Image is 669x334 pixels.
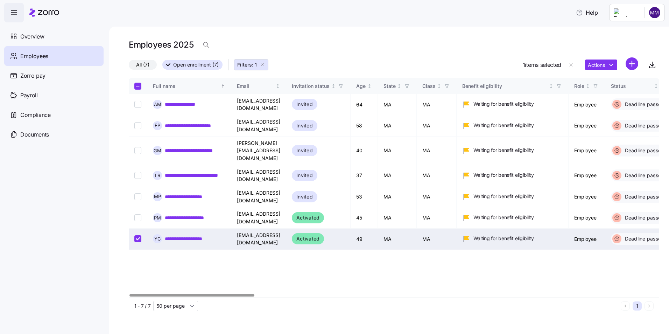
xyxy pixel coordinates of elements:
[417,207,457,228] td: MA
[351,186,378,207] td: 53
[473,235,534,242] span: Waiting for benefit eligibility
[154,237,161,241] span: Y C
[417,94,457,115] td: MA
[473,100,534,107] span: Waiting for benefit eligibility
[231,207,286,228] td: [EMAIL_ADDRESS][DOMAIN_NAME]
[378,207,417,228] td: MA
[296,171,313,180] span: Invited
[623,172,664,179] span: Deadline passed
[231,94,286,115] td: [EMAIL_ADDRESS][DOMAIN_NAME]
[286,78,351,94] th: Invitation statusNot sorted
[351,94,378,115] td: 64
[397,84,402,89] div: Not sorted
[569,137,605,165] td: Employee
[231,115,286,136] td: [EMAIL_ADDRESS][DOMAIN_NAME]
[457,78,569,94] th: Benefit eligibilityNot sorted
[134,302,150,309] span: 1 - 7 / 7
[237,82,274,90] div: Email
[623,122,664,129] span: Deadline passed
[4,125,104,144] a: Documents
[134,235,141,242] input: Select record 7
[173,60,219,69] span: Open enrollment (7)
[351,78,378,94] th: AgeNot sorted
[154,148,161,153] span: G M
[422,82,436,90] div: Class
[626,57,638,70] svg: add icon
[569,165,605,186] td: Employee
[154,194,161,199] span: M P
[623,101,664,108] span: Deadline passed
[585,60,617,70] button: Actions
[134,172,141,179] input: Select record 4
[473,172,534,179] span: Waiting for benefit eligibility
[20,130,49,139] span: Documents
[569,115,605,136] td: Employee
[614,8,639,17] img: Employer logo
[473,147,534,154] span: Waiting for benefit eligibility
[437,84,442,89] div: Not sorted
[134,83,141,90] input: Select all records
[129,39,193,50] h1: Employees 2025
[296,214,319,222] span: Activated
[331,84,336,89] div: Not sorted
[20,71,45,80] span: Zorro pay
[351,229,378,250] td: 49
[621,301,630,311] button: Previous page
[473,214,534,221] span: Waiting for benefit eligibility
[633,301,642,311] button: 1
[654,84,659,89] div: Not sorted
[351,115,378,136] td: 58
[623,147,664,154] span: Deadline passed
[154,216,161,220] span: P M
[4,105,104,125] a: Compliance
[296,100,313,109] span: Invited
[569,229,605,250] td: Employee
[134,147,141,154] input: Select record 3
[645,301,654,311] button: Next page
[134,122,141,129] input: Select record 2
[20,32,44,41] span: Overview
[383,82,396,90] div: State
[351,207,378,228] td: 45
[4,46,104,66] a: Employees
[574,82,584,90] div: Role
[569,78,605,94] th: RoleNot sorted
[462,82,548,90] div: Benefit eligibility
[378,78,417,94] th: StateNot sorted
[523,61,561,69] span: 1 items selected
[231,186,286,207] td: [EMAIL_ADDRESS][DOMAIN_NAME]
[231,78,286,94] th: EmailNot sorted
[378,115,417,136] td: MA
[4,66,104,85] a: Zorro pay
[623,193,664,200] span: Deadline passed
[234,59,268,70] button: Filters: 1
[296,235,319,243] span: Activated
[611,82,653,90] div: Status
[417,137,457,165] td: MA
[417,165,457,186] td: MA
[378,165,417,186] td: MA
[134,101,141,108] input: Select record 1
[623,235,664,242] span: Deadline passed
[231,229,286,250] td: [EMAIL_ADDRESS][DOMAIN_NAME]
[153,82,219,90] div: Full name
[378,229,417,250] td: MA
[367,84,372,89] div: Not sorted
[134,214,141,221] input: Select record 6
[220,84,225,89] div: Sorted ascending
[351,165,378,186] td: 37
[231,137,286,165] td: [PERSON_NAME][EMAIL_ADDRESS][DOMAIN_NAME]
[473,122,534,129] span: Waiting for benefit eligibility
[588,63,605,68] span: Actions
[296,121,313,130] span: Invited
[585,84,590,89] div: Not sorted
[134,193,141,200] input: Select record 5
[20,91,38,100] span: Payroll
[237,61,257,68] span: Filters: 1
[649,7,660,18] img: c7500ab85f6c991aee20b7272b35d42d
[231,165,286,186] td: [EMAIL_ADDRESS][DOMAIN_NAME]
[549,84,554,89] div: Not sorted
[378,94,417,115] td: MA
[417,229,457,250] td: MA
[292,82,330,90] div: Invitation status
